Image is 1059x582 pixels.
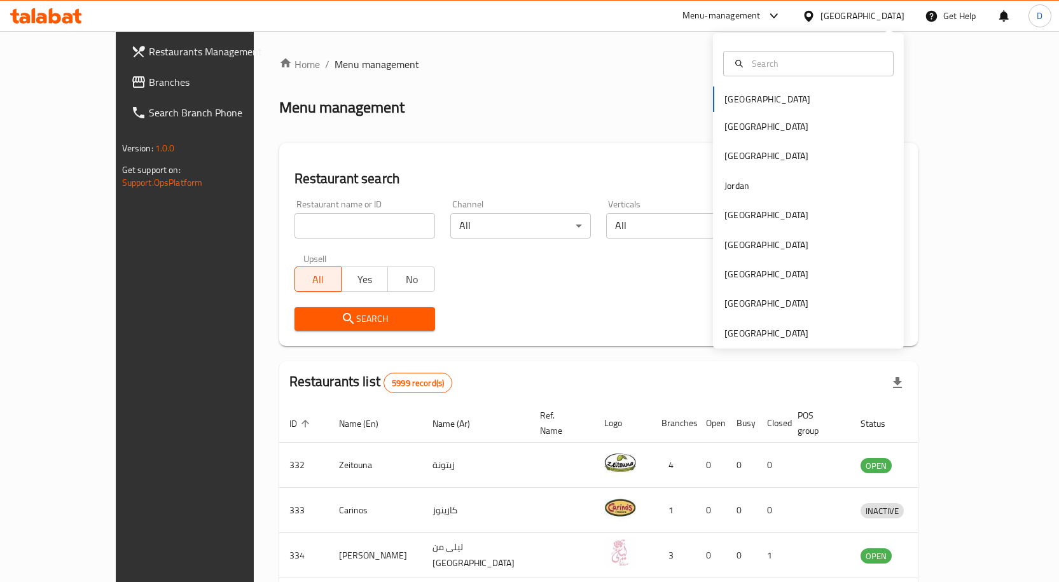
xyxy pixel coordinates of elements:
[861,548,892,564] div: OPEN
[384,373,452,393] div: Total records count
[387,267,434,292] button: No
[294,213,435,239] input: Search for restaurant name or ID..
[294,307,435,331] button: Search
[604,537,636,569] img: Leila Min Lebnan
[433,416,487,431] span: Name (Ar)
[757,404,787,443] th: Closed
[696,443,726,488] td: 0
[682,8,761,24] div: Menu-management
[594,404,651,443] th: Logo
[757,443,787,488] td: 0
[393,270,429,289] span: No
[339,416,395,431] span: Name (En)
[122,162,181,178] span: Get support on:
[294,169,903,188] h2: Restaurant search
[861,416,902,431] span: Status
[422,443,530,488] td: زيتونة
[149,105,282,120] span: Search Branch Phone
[294,267,342,292] button: All
[422,488,530,533] td: كارينوز
[861,549,892,564] span: OPEN
[289,416,314,431] span: ID
[279,488,329,533] td: 333
[726,488,757,533] td: 0
[726,443,757,488] td: 0
[422,533,530,578] td: ليلى من [GEOGRAPHIC_DATA]
[724,120,808,134] div: [GEOGRAPHIC_DATA]
[726,533,757,578] td: 0
[540,408,579,438] span: Ref. Name
[329,488,422,533] td: Carinos
[300,270,336,289] span: All
[149,74,282,90] span: Branches
[606,213,747,239] div: All
[347,270,383,289] span: Yes
[303,254,327,263] label: Upsell
[724,326,808,340] div: [GEOGRAPHIC_DATA]
[149,44,282,59] span: Restaurants Management
[329,443,422,488] td: Zeitouna
[724,267,808,281] div: [GEOGRAPHIC_DATA]
[329,533,422,578] td: [PERSON_NAME]
[121,36,293,67] a: Restaurants Management
[861,504,904,518] span: INACTIVE
[289,372,453,393] h2: Restaurants list
[757,533,787,578] td: 1
[604,492,636,523] img: Carinos
[696,488,726,533] td: 0
[820,9,904,23] div: [GEOGRAPHIC_DATA]
[798,408,835,438] span: POS group
[279,57,320,72] a: Home
[757,488,787,533] td: 0
[696,533,726,578] td: 0
[279,57,918,72] nav: breadcrumb
[335,57,419,72] span: Menu management
[604,447,636,478] img: Zeitouna
[651,443,696,488] td: 4
[305,311,425,327] span: Search
[651,533,696,578] td: 3
[155,140,175,156] span: 1.0.0
[450,213,591,239] div: All
[384,377,452,389] span: 5999 record(s)
[1037,9,1042,23] span: D
[279,533,329,578] td: 334
[724,179,749,193] div: Jordan
[861,459,892,473] span: OPEN
[279,443,329,488] td: 332
[724,296,808,310] div: [GEOGRAPHIC_DATA]
[747,57,885,71] input: Search
[724,238,808,252] div: [GEOGRAPHIC_DATA]
[122,174,203,191] a: Support.OpsPlatform
[724,149,808,163] div: [GEOGRAPHIC_DATA]
[861,503,904,518] div: INACTIVE
[726,404,757,443] th: Busy
[121,97,293,128] a: Search Branch Phone
[724,208,808,222] div: [GEOGRAPHIC_DATA]
[341,267,388,292] button: Yes
[122,140,153,156] span: Version:
[121,67,293,97] a: Branches
[882,368,913,398] div: Export file
[651,488,696,533] td: 1
[279,97,405,118] h2: Menu management
[861,458,892,473] div: OPEN
[325,57,329,72] li: /
[696,404,726,443] th: Open
[651,404,696,443] th: Branches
